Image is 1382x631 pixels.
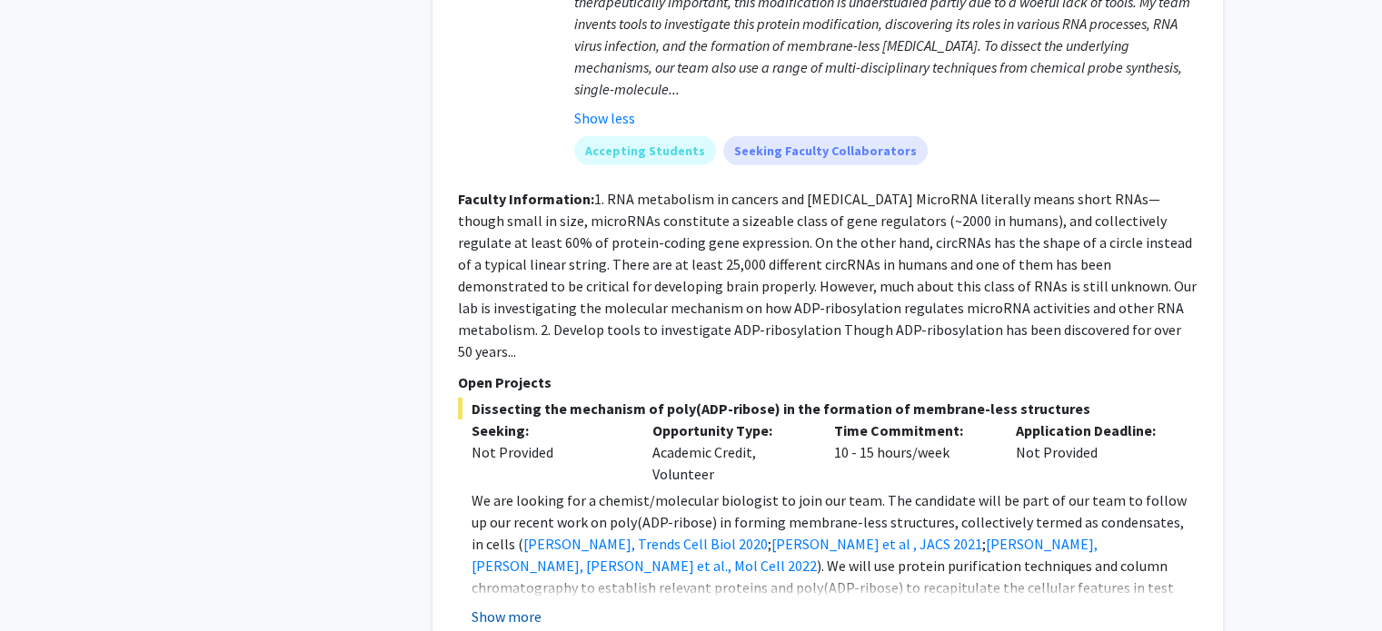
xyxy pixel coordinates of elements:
[14,549,77,617] iframe: Chat
[1002,419,1184,485] div: Not Provided
[472,419,626,441] p: Seeking:
[574,107,635,129] button: Show less
[652,419,807,441] p: Opportunity Type:
[458,190,1197,360] fg-read-more: 1. RNA metabolism in cancers and [MEDICAL_DATA] MicroRNA literally means short RNAs—though small ...
[458,398,1198,419] span: Dissecting the mechanism of poly(ADP-ribose) in the formation of membrane-less structures
[1016,419,1170,441] p: Application Deadline:
[458,190,594,208] b: Faculty Information:
[458,371,1198,393] p: Open Projects
[574,136,716,165] mat-chip: Accepting Students
[820,419,1002,485] div: 10 - 15 hours/week
[639,419,820,485] div: Academic Credit, Volunteer
[771,535,982,553] a: [PERSON_NAME] et al , JACS 2021
[834,419,989,441] p: Time Commitment:
[523,535,768,553] a: [PERSON_NAME], Trends Cell Biol 2020
[472,606,542,627] button: Show more
[472,441,626,463] div: Not Provided
[723,136,928,165] mat-chip: Seeking Faculty Collaborators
